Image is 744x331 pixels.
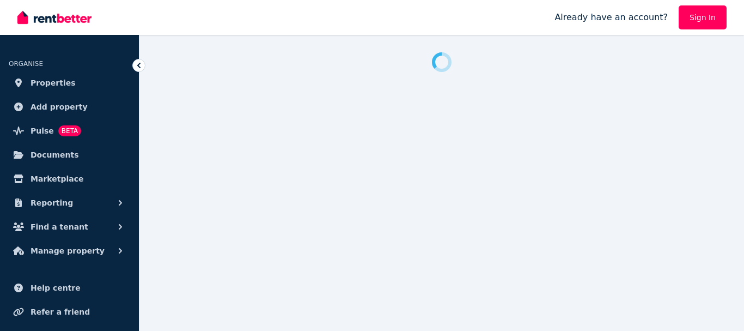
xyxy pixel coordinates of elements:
button: Manage property [9,240,130,262]
a: Marketplace [9,168,130,190]
a: Add property [9,96,130,118]
span: Add property [31,100,88,113]
span: BETA [58,125,81,136]
a: Help centre [9,277,130,299]
img: RentBetter [17,9,92,26]
a: Sign In [679,5,727,29]
span: Properties [31,76,76,89]
button: Reporting [9,192,130,214]
a: Refer a friend [9,301,130,323]
a: Documents [9,144,130,166]
span: Already have an account? [554,11,668,24]
span: Manage property [31,244,105,257]
a: PulseBETA [9,120,130,142]
span: Help centre [31,281,81,294]
span: ORGANISE [9,60,43,68]
span: Refer a friend [31,305,90,318]
span: Pulse [31,124,54,137]
a: Properties [9,72,130,94]
span: Find a tenant [31,220,88,233]
span: Marketplace [31,172,83,185]
button: Find a tenant [9,216,130,238]
span: Documents [31,148,79,161]
span: Reporting [31,196,73,209]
